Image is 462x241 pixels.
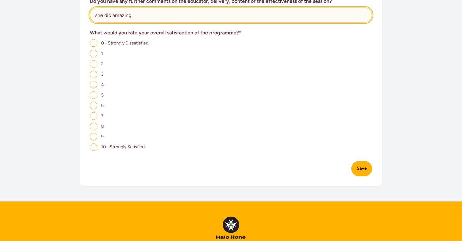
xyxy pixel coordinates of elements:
input: 0 - Strongly Dissatisfied [90,39,97,47]
span: 6 [101,103,104,108]
span: 0 - Strongly Dissatisfied [101,40,148,46]
input: 2 [90,60,97,68]
span: 8 [101,124,104,129]
input: 7 [90,112,97,120]
input: 3 [90,71,97,78]
input: 5 [90,91,97,99]
span: 7 [101,113,104,119]
button: Save [351,161,372,176]
input: 1 [90,50,97,57]
span: 3 [101,72,104,77]
span: 5 [101,92,104,98]
span: 10 - Strongly Satisfied [101,144,145,150]
input: 8 [90,123,97,130]
input: 10 - Strongly Satisfied [90,144,97,151]
input: 6 [90,102,97,109]
span: 9 [101,134,104,139]
span: 1 [101,51,103,56]
span: 2 [101,61,104,67]
input: 4 [90,81,97,89]
h3: What would you rate your overall satisfaction of the programme? [90,29,372,37]
span: 4 [101,82,104,87]
input: 9 [90,133,97,141]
